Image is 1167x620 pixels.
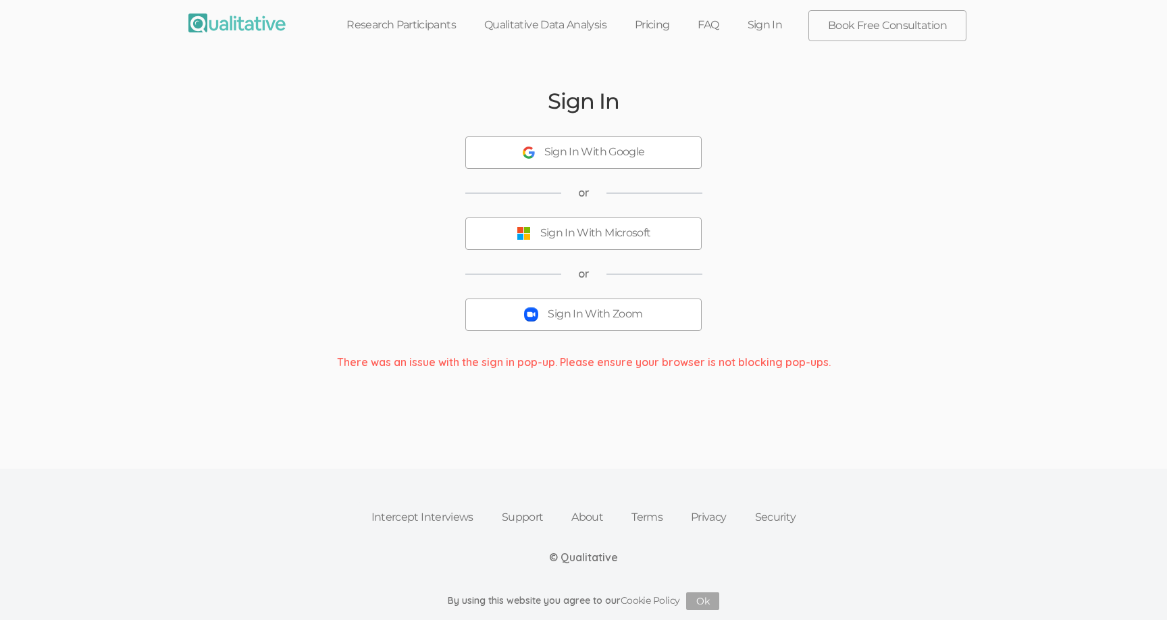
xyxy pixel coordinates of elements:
[548,307,642,322] div: Sign In With Zoom
[448,592,720,610] div: By using this website you agree to our
[549,550,618,565] div: © Qualitative
[621,594,680,606] a: Cookie Policy
[617,502,677,532] a: Terms
[465,299,702,331] button: Sign In With Zoom
[741,502,810,532] a: Security
[357,502,488,532] a: Intercept Interviews
[465,217,702,250] button: Sign In With Microsoft
[683,10,733,40] a: FAQ
[578,185,590,201] span: or
[686,592,719,610] button: Ok
[470,10,621,40] a: Qualitative Data Analysis
[488,502,558,532] a: Support
[677,502,741,532] a: Privacy
[332,10,470,40] a: Research Participants
[557,502,617,532] a: About
[188,14,286,32] img: Qualitative
[517,226,531,240] img: Sign In With Microsoft
[544,145,645,160] div: Sign In With Google
[540,226,651,241] div: Sign In With Microsoft
[809,11,966,41] a: Book Free Consultation
[327,355,841,370] div: There was an issue with the sign in pop-up. Please ensure your browser is not blocking pop-ups.
[733,10,797,40] a: Sign In
[465,136,702,169] button: Sign In With Google
[523,147,535,159] img: Sign In With Google
[621,10,684,40] a: Pricing
[524,307,538,321] img: Sign In With Zoom
[548,89,619,113] h2: Sign In
[578,266,590,282] span: or
[1099,555,1167,620] iframe: Chat Widget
